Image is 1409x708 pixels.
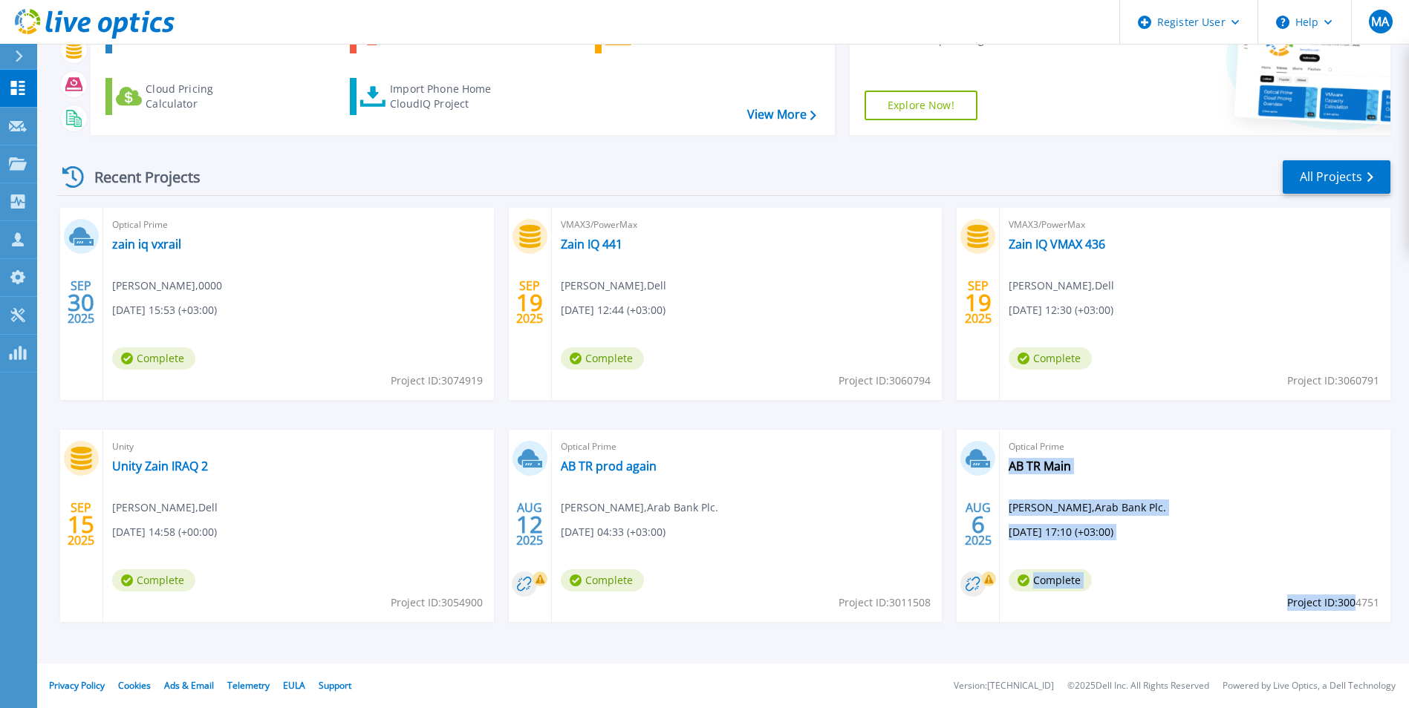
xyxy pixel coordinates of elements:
[112,524,217,540] span: [DATE] 14:58 (+00:00)
[1009,569,1092,591] span: Complete
[865,91,977,120] a: Explore Now!
[1009,278,1114,294] span: [PERSON_NAME] , Dell
[561,459,657,473] a: AB TR prod again
[1067,681,1209,691] li: © 2025 Dell Inc. All Rights Reserved
[67,497,95,551] div: SEP 2025
[112,217,485,233] span: Optical Prime
[965,296,992,309] span: 19
[1009,347,1092,370] span: Complete
[67,275,95,330] div: SEP 2025
[1287,594,1379,611] span: Project ID: 3004751
[1371,16,1389,27] span: MA
[390,82,506,111] div: Import Phone Home CloudIQ Project
[1009,499,1166,516] span: [PERSON_NAME] , Arab Bank Plc.
[747,108,816,122] a: View More
[561,524,666,540] span: [DATE] 04:33 (+03:00)
[112,237,181,252] a: zain iq vxrail
[68,296,94,309] span: 30
[1283,160,1390,194] a: All Projects
[954,681,1054,691] li: Version: [TECHNICAL_ID]
[561,347,644,370] span: Complete
[561,302,666,318] span: [DATE] 12:44 (+03:00)
[1009,237,1105,252] a: Zain IQ VMAX 436
[516,518,543,531] span: 12
[1287,373,1379,389] span: Project ID: 3060791
[112,347,195,370] span: Complete
[1009,302,1113,318] span: [DATE] 12:30 (+03:00)
[391,594,483,611] span: Project ID: 3054900
[561,237,622,252] a: Zain IQ 441
[839,594,931,611] span: Project ID: 3011508
[105,78,271,115] a: Cloud Pricing Calculator
[1009,459,1071,473] a: AB TR Main
[516,296,543,309] span: 19
[112,569,195,591] span: Complete
[515,275,544,330] div: SEP 2025
[1009,439,1382,455] span: Optical Prime
[1009,217,1382,233] span: VMAX3/PowerMax
[112,499,218,516] span: [PERSON_NAME] , Dell
[112,439,485,455] span: Unity
[118,679,151,692] a: Cookies
[972,518,985,531] span: 6
[1223,681,1396,691] li: Powered by Live Optics, a Dell Technology
[561,278,666,294] span: [PERSON_NAME] , Dell
[964,275,992,330] div: SEP 2025
[964,497,992,551] div: AUG 2025
[57,159,221,195] div: Recent Projects
[561,499,718,516] span: [PERSON_NAME] , Arab Bank Plc.
[391,373,483,389] span: Project ID: 3074919
[68,518,94,531] span: 15
[561,569,644,591] span: Complete
[227,679,270,692] a: Telemetry
[49,679,105,692] a: Privacy Policy
[164,679,214,692] a: Ads & Email
[112,459,208,473] a: Unity Zain IRAQ 2
[319,679,351,692] a: Support
[561,439,934,455] span: Optical Prime
[112,302,217,318] span: [DATE] 15:53 (+03:00)
[561,217,934,233] span: VMAX3/PowerMax
[839,373,931,389] span: Project ID: 3060794
[146,82,264,111] div: Cloud Pricing Calculator
[283,679,305,692] a: EULA
[515,497,544,551] div: AUG 2025
[112,278,222,294] span: [PERSON_NAME] , 0000
[1009,524,1113,540] span: [DATE] 17:10 (+03:00)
